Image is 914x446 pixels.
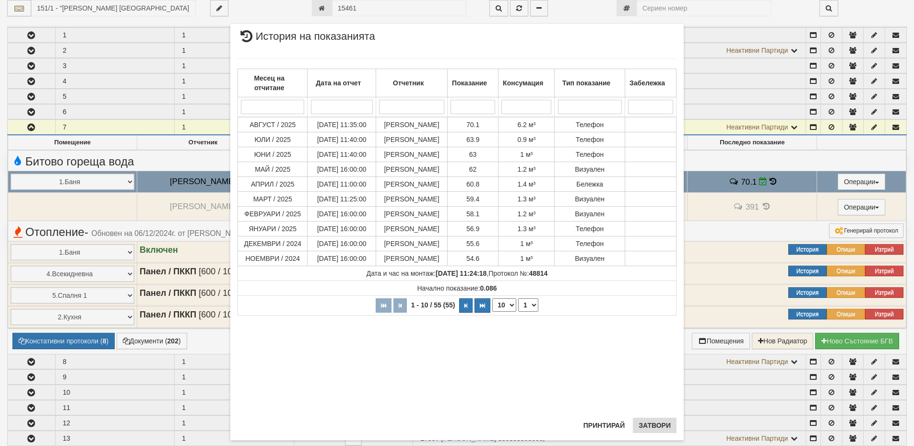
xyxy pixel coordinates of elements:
td: Телефон [555,236,625,251]
span: 1.4 м³ [517,180,535,188]
td: [PERSON_NAME] [376,192,447,207]
td: АВГУСТ / 2025 [238,117,308,132]
b: Показание [452,79,487,87]
span: 70.1 [466,121,479,129]
button: Предишна страница [393,298,407,313]
span: 1 м³ [520,255,533,262]
td: ФЕВРУАРИ / 2025 [238,207,308,222]
td: [PERSON_NAME] [376,251,447,266]
td: [DATE] 11:00:00 [308,177,376,192]
th: Консумация: No sort applied, activate to apply an ascending sort [499,69,555,97]
b: Дата на отчет [316,79,361,87]
b: Отчетник [393,79,424,87]
td: [PERSON_NAME] [376,162,447,177]
td: АПРИЛ / 2025 [238,177,308,192]
td: Телефон [555,147,625,162]
b: Забележка [629,79,665,87]
td: [PERSON_NAME] [376,177,447,192]
span: 59.4 [466,195,479,203]
th: Забележка: No sort applied, activate to apply an ascending sort [625,69,676,97]
td: , [238,266,677,281]
td: Визуален [555,162,625,177]
td: ЮЛИ / 2025 [238,132,308,147]
td: [DATE] 16:00:00 [308,222,376,236]
td: Телефон [555,222,625,236]
span: 55.6 [466,240,479,247]
span: 1 м³ [520,151,533,158]
span: 54.6 [466,255,479,262]
td: НОЕМВРИ / 2024 [238,251,308,266]
button: Първа страница [376,298,392,313]
span: 1 м³ [520,240,533,247]
td: [DATE] 11:25:00 [308,192,376,207]
td: Визуален [555,251,625,266]
button: Следваща страница [459,298,473,313]
td: Визуален [555,207,625,222]
th: Показание: No sort applied, activate to apply an ascending sort [448,69,499,97]
td: [DATE] 16:00:00 [308,207,376,222]
span: 56.9 [466,225,479,233]
select: Страница номер [518,298,538,312]
span: 62 [469,165,477,173]
span: История на показанията [237,31,375,49]
span: Протокол №: [488,270,547,277]
th: Тип показание: No sort applied, activate to apply an ascending sort [555,69,625,97]
strong: [DATE] 11:24:18 [436,270,487,277]
span: 0.9 м³ [517,136,535,143]
td: [PERSON_NAME] [376,207,447,222]
span: 1.3 м³ [517,195,535,203]
button: Последна страница [475,298,490,313]
span: 1.3 м³ [517,225,535,233]
b: Тип показание [562,79,610,87]
td: [PERSON_NAME] [376,132,447,147]
td: Телефон [555,117,625,132]
select: Брой редове на страница [492,298,516,312]
b: Месец на отчитане [254,74,285,92]
td: МАЙ / 2025 [238,162,308,177]
td: [DATE] 16:00:00 [308,236,376,251]
td: Визуален [555,192,625,207]
span: 63.9 [466,136,479,143]
td: [DATE] 16:00:00 [308,162,376,177]
td: [PERSON_NAME] [376,117,447,132]
span: 58.1 [466,210,479,218]
strong: 48814 [529,270,547,277]
button: Затвори [633,418,677,433]
button: Принтирай [578,418,630,433]
td: [DATE] 11:35:00 [308,117,376,132]
td: МАРТ / 2025 [238,192,308,207]
td: [DATE] 11:40:00 [308,147,376,162]
span: Начално показание: [417,284,497,292]
span: 60.8 [466,180,479,188]
th: Месец на отчитане: No sort applied, activate to apply an ascending sort [238,69,308,97]
th: Дата на отчет: No sort applied, activate to apply an ascending sort [308,69,376,97]
span: 1.2 м³ [517,165,535,173]
td: ЮНИ / 2025 [238,147,308,162]
td: [DATE] 16:00:00 [308,251,376,266]
span: 1 - 10 / 55 (55) [409,301,458,309]
b: Консумация [503,79,543,87]
span: 63 [469,151,477,158]
td: [DATE] 11:40:00 [308,132,376,147]
td: Бележка [555,177,625,192]
td: [PERSON_NAME] [376,236,447,251]
td: [PERSON_NAME] [376,222,447,236]
td: Телефон [555,132,625,147]
strong: 0.086 [480,284,497,292]
td: ДЕКЕМВРИ / 2024 [238,236,308,251]
span: 1.2 м³ [517,210,535,218]
td: ЯНУАРИ / 2025 [238,222,308,236]
span: Дата и час на монтаж: [367,270,487,277]
span: 6.2 м³ [517,121,535,129]
th: Отчетник: No sort applied, activate to apply an ascending sort [376,69,447,97]
td: [PERSON_NAME] [376,147,447,162]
